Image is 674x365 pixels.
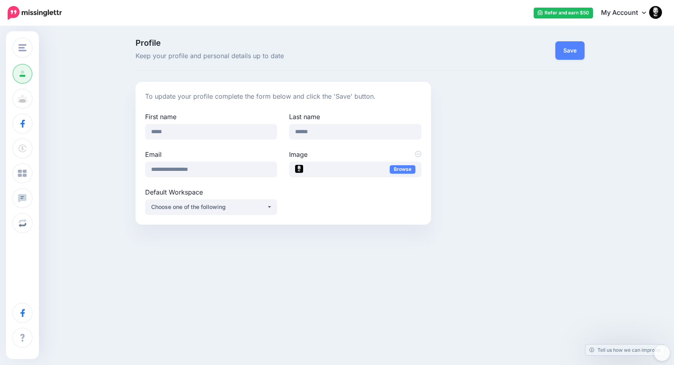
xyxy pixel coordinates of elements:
[151,202,267,212] div: Choose one of the following
[534,8,593,18] a: Refer and earn $50
[555,41,585,60] button: Save
[390,165,415,174] a: Browse
[289,150,421,159] label: Image
[145,187,277,197] label: Default Workspace
[145,112,277,122] label: First name
[18,44,26,51] img: menu.png
[585,345,664,355] a: Tell us how we can improve
[145,150,277,159] label: Email
[295,165,303,173] img: IMG_1785_thumb.jpg
[145,199,277,215] button: Choose one of the following
[136,39,431,47] span: Profile
[289,112,421,122] label: Last name
[8,6,62,20] img: Missinglettr
[593,3,662,23] a: My Account
[136,51,431,61] span: Keep your profile and personal details up to date
[145,91,421,102] p: To update your profile complete the form below and click the 'Save' button.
